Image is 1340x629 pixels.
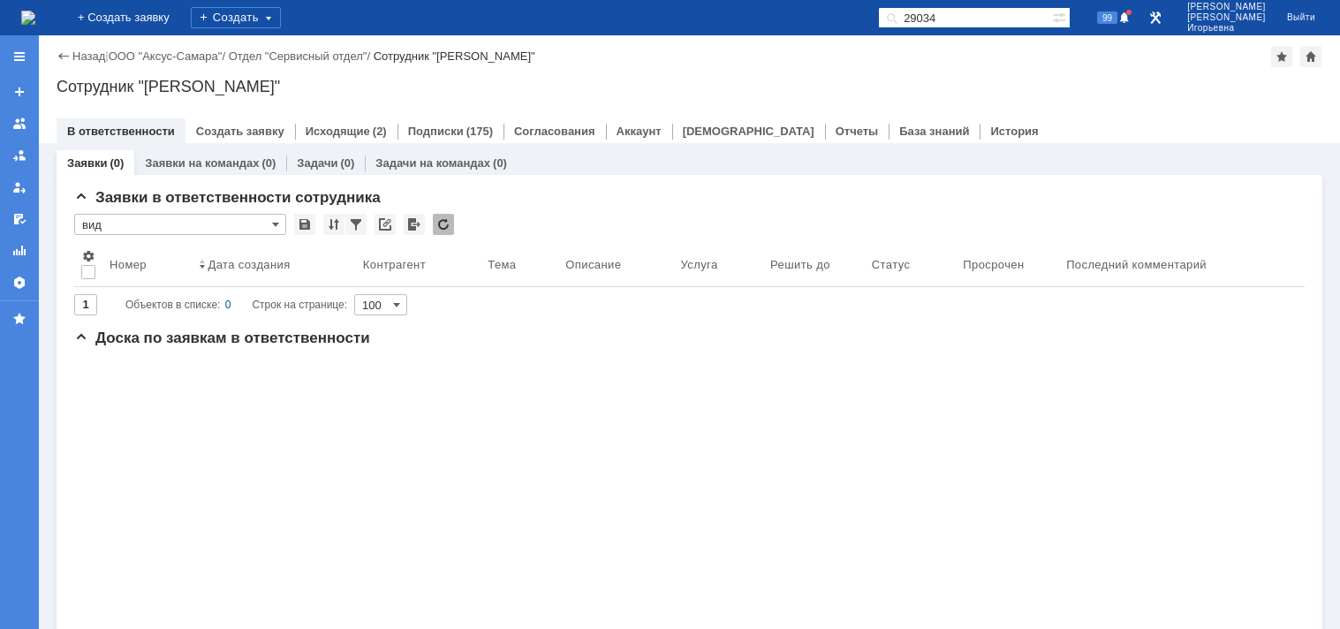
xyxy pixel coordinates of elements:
[5,269,34,297] a: Настройки
[433,214,454,235] div: Обновлять список
[1052,8,1070,25] span: Расширенный поиск
[865,242,956,287] th: Статус
[466,125,493,138] div: (175)
[74,330,370,346] span: Доска по заявкам в ответственности
[683,125,814,138] a: [DEMOGRAPHIC_DATA]
[373,125,387,138] div: (2)
[297,156,337,170] a: Задачи
[81,249,95,263] span: Настройки
[225,294,231,315] div: 0
[1187,23,1266,34] span: Игорьевна
[404,214,425,235] div: Экспорт списка
[617,125,662,138] a: Аккаунт
[493,156,507,170] div: (0)
[963,258,1024,271] div: Просрочен
[109,49,223,63] a: ООО "Аксус-Самара"
[674,242,764,287] th: Услуга
[1066,258,1207,271] div: Последний комментарий
[229,49,367,63] a: Отдел "Сервисный отдел"
[21,11,35,25] img: logo
[306,125,370,138] a: Исходящие
[192,242,355,287] th: Дата создания
[294,214,315,235] div: Сохранить вид
[340,156,354,170] div: (0)
[5,205,34,233] a: Мои согласования
[770,258,830,271] div: Решить до
[872,258,910,271] div: Статус
[196,125,284,138] a: Создать заявку
[5,110,34,138] a: Заявки на командах
[105,49,108,62] div: |
[481,242,558,287] th: Тема
[5,173,34,201] a: Мои заявки
[208,258,290,271] div: Дата создания
[110,156,124,170] div: (0)
[1097,11,1117,24] span: 99
[1300,46,1321,67] div: Сделать домашней страницей
[375,156,490,170] a: Задачи на командах
[229,49,374,63] div: /
[345,214,367,235] div: Фильтрация...
[681,258,718,271] div: Услуга
[323,214,344,235] div: Сортировка...
[899,125,969,138] a: База знаний
[5,237,34,265] a: Отчеты
[67,156,107,170] a: Заявки
[125,294,347,315] i: Строк на странице:
[67,125,175,138] a: В ответственности
[191,7,281,28] div: Создать
[145,156,259,170] a: Заявки на командах
[363,258,426,271] div: Контрагент
[514,125,595,138] a: Согласования
[72,49,105,63] a: Назад
[261,156,276,170] div: (0)
[57,78,1322,95] div: Сотрудник "[PERSON_NAME]"
[5,78,34,106] a: Создать заявку
[1187,2,1266,12] span: [PERSON_NAME]
[375,214,396,235] div: Скопировать ссылку на список
[1187,12,1266,23] span: [PERSON_NAME]
[1271,46,1292,67] div: Добавить в избранное
[836,125,879,138] a: Отчеты
[408,125,464,138] a: Подписки
[5,141,34,170] a: Заявки в моей ответственности
[110,258,147,271] div: Номер
[990,125,1038,138] a: История
[125,299,220,311] span: Объектов в списке:
[102,242,192,287] th: Номер
[109,49,229,63] div: /
[488,258,516,271] div: Тема
[374,49,535,63] div: Сотрудник "[PERSON_NAME]"
[21,11,35,25] a: Перейти на домашнюю страницу
[356,242,481,287] th: Контрагент
[74,189,381,206] span: Заявки в ответственности сотрудника
[565,258,621,271] div: Описание
[1145,7,1166,28] a: Перейти в интерфейс администратора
